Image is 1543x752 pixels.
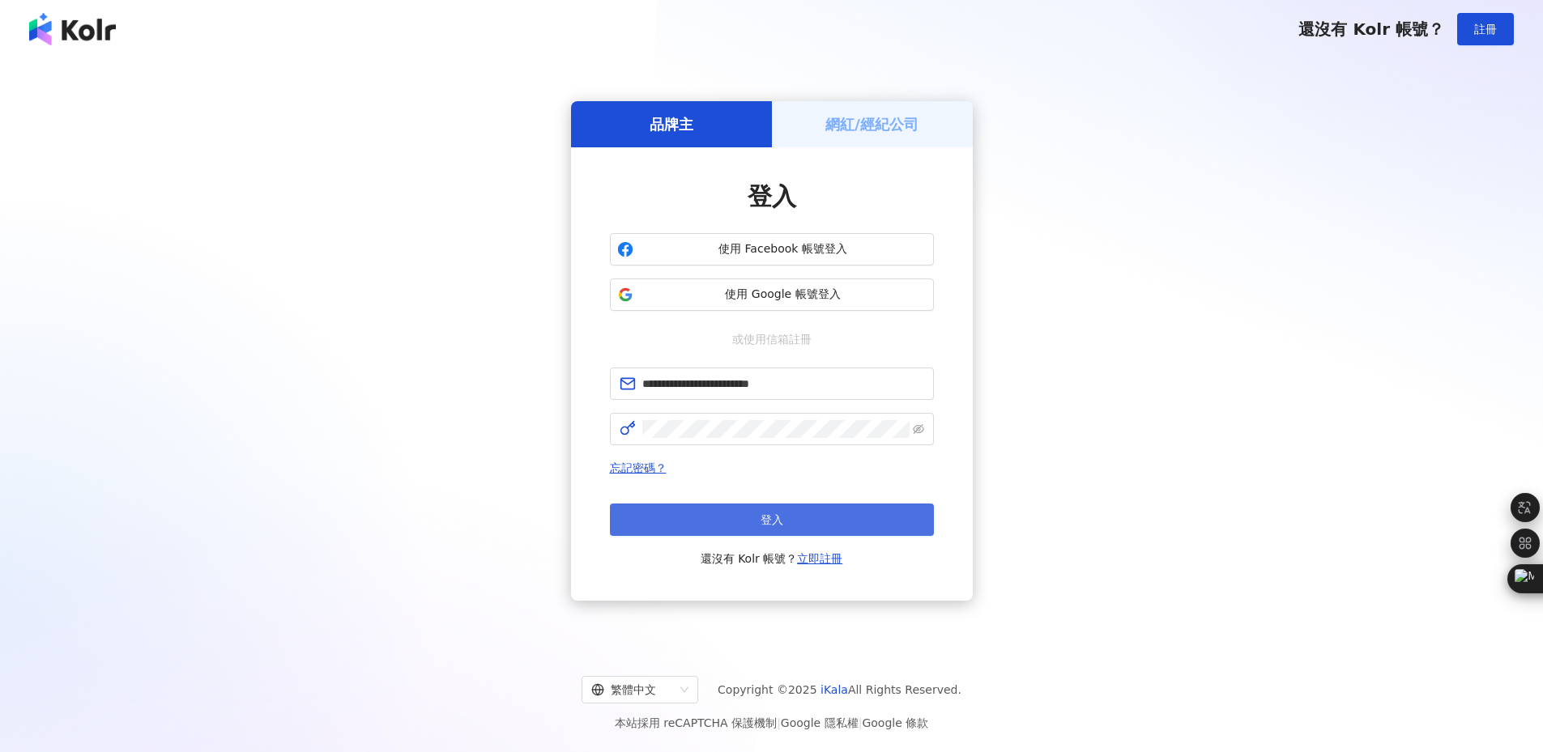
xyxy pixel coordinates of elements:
[1474,23,1497,36] span: 註冊
[610,278,934,311] button: 使用 Google 帳號登入
[610,233,934,266] button: 使用 Facebook 帳號登入
[913,423,924,435] span: eye-invisible
[610,461,667,474] a: 忘記密碼？
[862,716,928,729] a: Google 條款
[591,677,674,703] div: 繁體中文
[781,716,859,729] a: Google 隱私權
[1298,19,1444,39] span: 還沒有 Kolr 帳號？
[615,713,928,733] span: 本站採用 reCAPTCHA 保護機制
[701,549,843,568] span: 還沒有 Kolr 帳號？
[821,683,848,696] a: iKala
[797,552,842,565] a: 立即註冊
[1457,13,1514,45] button: 註冊
[761,513,783,526] span: 登入
[650,114,693,134] h5: 品牌主
[825,114,919,134] h5: 網紅/經紀公司
[718,680,961,699] span: Copyright © 2025 All Rights Reserved.
[748,182,796,210] span: 登入
[610,503,934,536] button: 登入
[640,287,927,303] span: 使用 Google 帳號登入
[721,330,823,348] span: 或使用信箱註冊
[859,716,863,729] span: |
[640,241,927,257] span: 使用 Facebook 帳號登入
[29,13,116,45] img: logo
[777,716,781,729] span: |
